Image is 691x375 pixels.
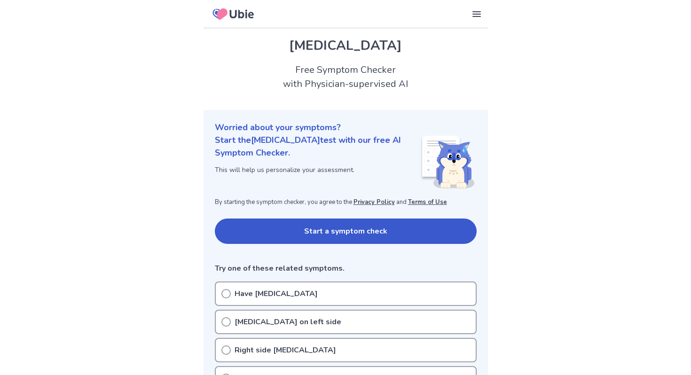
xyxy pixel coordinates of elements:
[215,165,420,175] p: This will help us personalize your assessment.
[235,288,318,299] p: Have [MEDICAL_DATA]
[215,121,477,134] p: Worried about your symptoms?
[353,198,395,206] a: Privacy Policy
[215,36,477,55] h1: [MEDICAL_DATA]
[215,263,477,274] p: Try one of these related symptoms.
[215,198,477,207] p: By starting the symptom checker, you agree to the and
[235,316,341,328] p: [MEDICAL_DATA] on left side
[235,344,336,356] p: Right side [MEDICAL_DATA]
[215,219,477,244] button: Start a symptom check
[420,136,475,188] img: Shiba
[204,63,488,91] h2: Free Symptom Checker with Physician-supervised AI
[408,198,447,206] a: Terms of Use
[215,134,420,159] p: Start the [MEDICAL_DATA] test with our free AI Symptom Checker.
